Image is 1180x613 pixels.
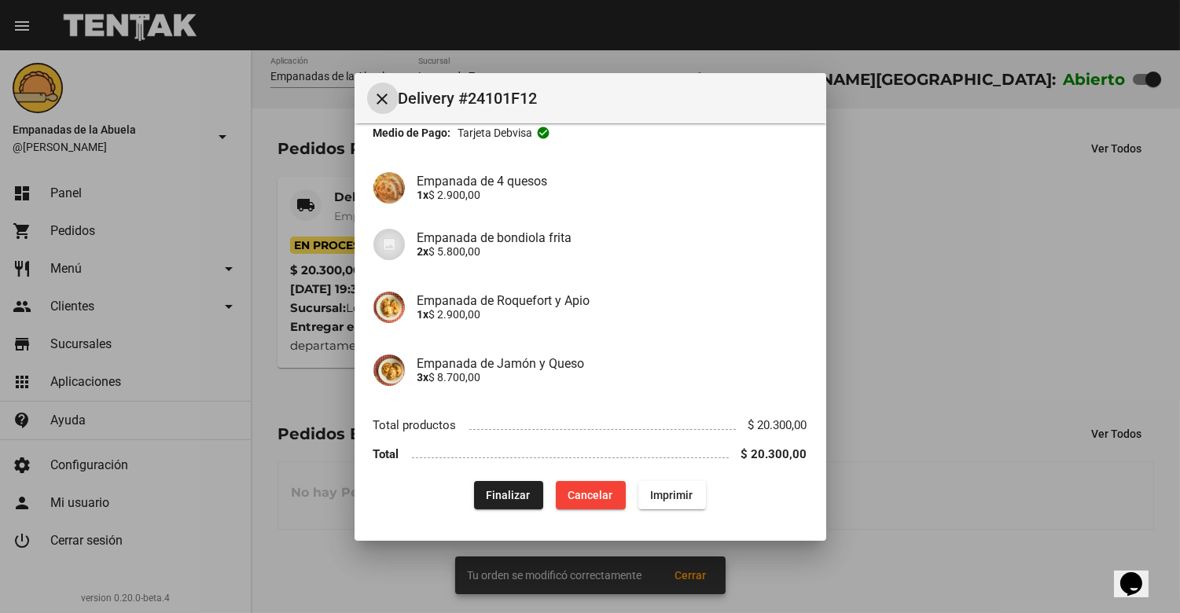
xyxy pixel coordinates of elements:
img: 72c15bfb-ac41-4ae4-a4f2-82349035ab42.jpg [373,354,405,386]
button: Imprimir [638,481,706,509]
strong: Entregar en: [373,111,435,123]
li: Total productos $ 20.300,00 [373,411,807,440]
b: 3x [417,371,429,384]
button: Cerrar [367,83,399,114]
p: $ 2.900,00 [417,308,807,321]
button: Finalizar [474,481,543,509]
h4: Empanada de bondiola frita [417,230,807,245]
span: Finalizar [487,489,531,501]
b: 1x [417,308,429,321]
mat-icon: Cerrar [373,90,392,108]
h4: Empanada de Roquefort y Apio [417,293,807,308]
span: Cancelar [568,489,613,501]
h4: Empanada de 4 quesos [417,174,807,189]
b: 2x [417,245,429,258]
img: 07c47add-75b0-4ce5-9aba-194f44787723.jpg [373,229,405,260]
h4: Empanada de Jamón y Queso [417,356,807,371]
p: $ 8.700,00 [417,371,807,384]
img: 363ca94e-5ed4-4755-8df0-ca7d50f4a994.jpg [373,172,405,204]
img: d59fadef-f63f-4083-8943-9e902174ec49.jpg [373,292,405,323]
p: $ 2.900,00 [417,189,807,201]
span: Delivery #24101F12 [399,86,814,111]
span: Imprimir [651,489,693,501]
mat-icon: check_circle [536,126,550,140]
li: Total $ 20.300,00 [373,439,807,468]
p: $ 5.800,00 [417,245,807,258]
strong: Medio de Pago: [373,125,451,141]
b: 1x [417,189,429,201]
button: Cancelar [556,481,626,509]
span: Tarjeta debvisa [458,125,532,141]
iframe: chat widget [1114,550,1164,597]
